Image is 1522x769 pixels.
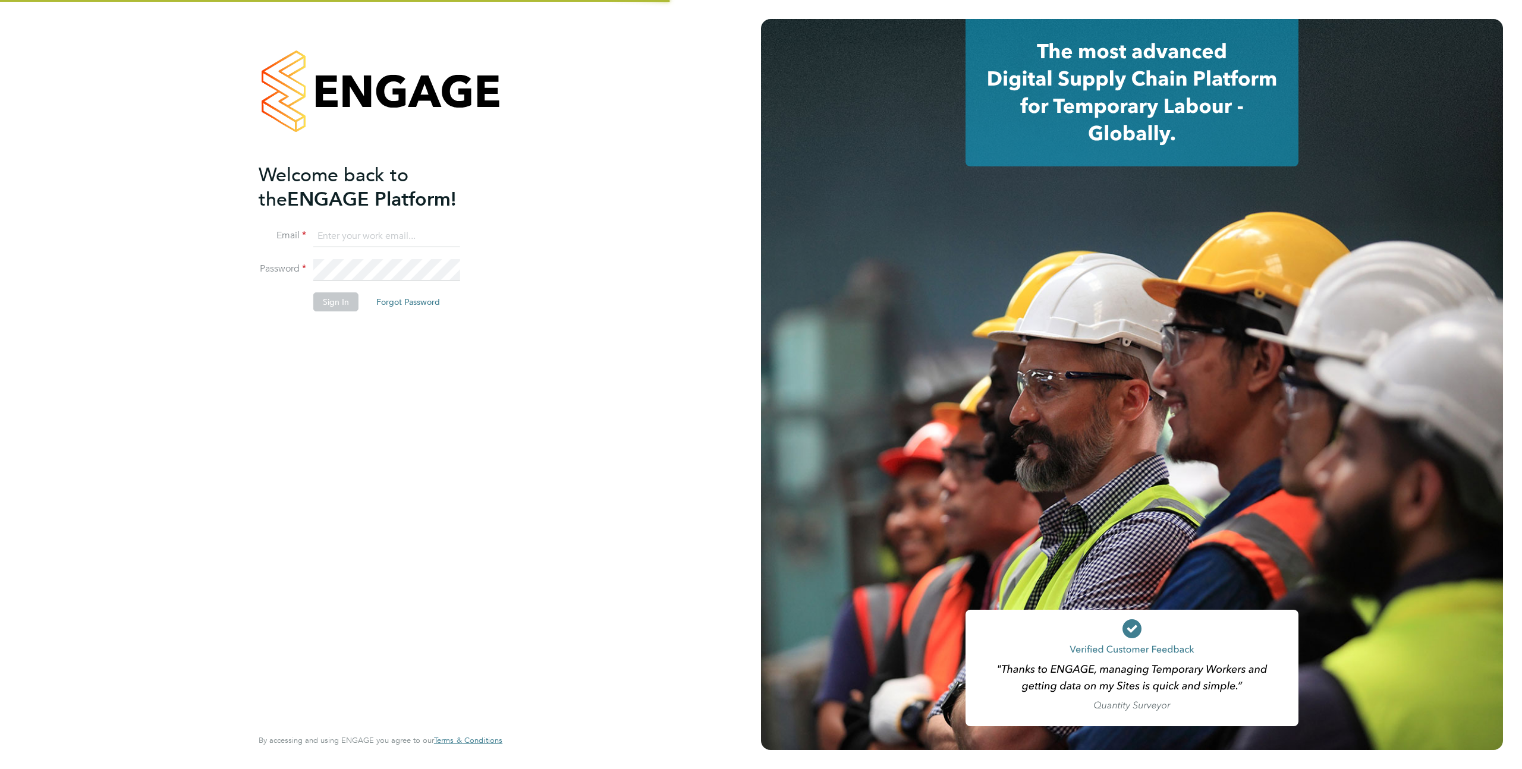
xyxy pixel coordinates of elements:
[259,163,408,211] span: Welcome back to the
[367,292,449,311] button: Forgot Password
[259,163,490,212] h2: ENGAGE Platform!
[259,735,502,745] span: By accessing and using ENGAGE you agree to our
[259,263,306,275] label: Password
[313,292,359,311] button: Sign In
[313,226,460,247] input: Enter your work email...
[434,736,502,745] a: Terms & Conditions
[259,229,306,242] label: Email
